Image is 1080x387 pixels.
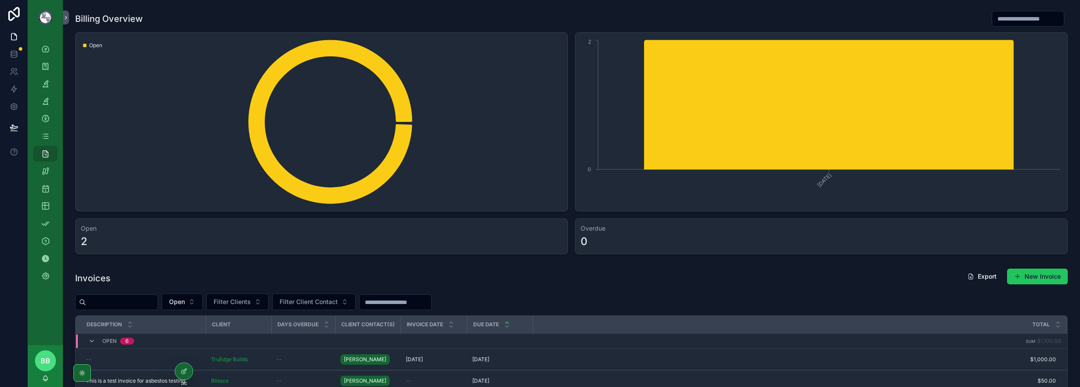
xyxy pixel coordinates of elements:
button: Export [960,269,1004,284]
small: Sum [1026,339,1035,344]
div: scrollable content [28,35,63,295]
a: Blissco [211,377,228,384]
span: Days Overdue [277,321,318,328]
img: App logo [38,10,52,24]
a: Blissco [211,377,266,384]
span: -- [277,377,282,384]
a: -- [406,377,462,384]
a: -- [86,356,201,363]
a: TruEdge Builds [211,356,248,363]
button: Select Button [206,294,269,310]
span: [DATE] [406,356,423,363]
h3: Overdue [581,224,1062,233]
a: This is a test invoice for asbestos testing [86,377,201,384]
span: [PERSON_NAME] [344,356,386,363]
tspan: 0 [588,166,591,173]
a: -- [277,377,330,384]
span: $1,100.00 [1037,338,1061,344]
span: Invoice Date [407,321,443,328]
a: [DATE] [472,356,527,363]
h3: Open [81,224,562,233]
a: [PERSON_NAME] [340,352,395,366]
span: Open [102,338,117,345]
span: Due Date [473,321,499,328]
a: $1,000.00 [533,356,1056,363]
span: Open [169,297,185,306]
a: -- [277,356,330,363]
span: Filter Client Contact [280,297,338,306]
button: New Invoice [1007,269,1068,284]
tspan: [DATE] [816,172,832,188]
span: Client Contact(s) [341,321,395,328]
div: chart [581,38,1062,206]
span: BB [41,356,50,366]
span: Description [87,321,122,328]
span: -- [406,377,411,384]
span: -- [86,356,91,363]
a: [DATE] [472,377,527,384]
a: [DATE] [406,356,462,363]
h1: Invoices [75,272,111,284]
a: [PERSON_NAME] [340,354,390,365]
a: [PERSON_NAME] [340,376,390,386]
span: Filter Clients [214,297,251,306]
a: TruEdge Builds [211,356,266,363]
span: Total [1032,321,1050,328]
span: -- [277,356,282,363]
button: Select Button [272,294,356,310]
span: [DATE] [472,356,489,363]
span: Client [212,321,231,328]
div: chart [81,38,562,206]
a: $50.00 [533,377,1056,384]
div: 2 [81,235,87,249]
span: [PERSON_NAME] [344,377,386,384]
span: This is a test invoice for asbestos testing [86,377,185,384]
div: 6 [125,338,129,345]
div: 0 [581,235,588,249]
span: Open [89,42,102,49]
button: Select Button [162,294,203,310]
h1: Billing Overview [75,13,143,25]
tspan: 2 [588,38,591,45]
span: [DATE] [472,377,489,384]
